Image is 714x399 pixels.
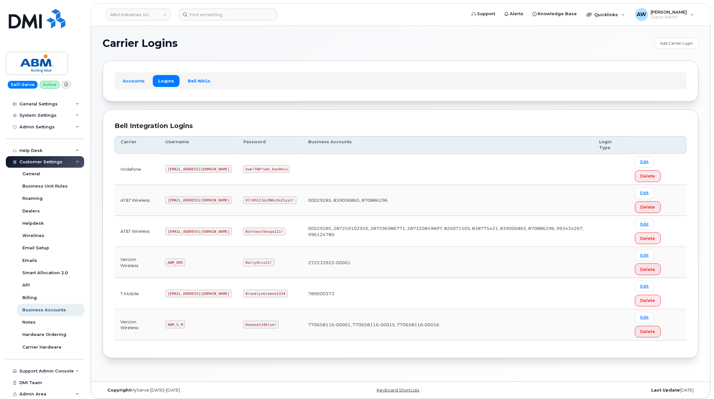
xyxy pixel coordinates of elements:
span: Delete [641,173,655,179]
button: Delete [635,201,661,213]
code: [EMAIL_ADDRESS][DOMAIN_NAME] [165,290,232,297]
button: Delete [635,326,661,338]
td: 789000373 [302,278,593,309]
a: Edit [635,188,654,199]
td: Vodafone [115,154,160,185]
code: kwb!TWX*udn_ban9hcu [243,165,290,173]
button: Delete [635,264,661,275]
code: Headset34blue! [243,321,279,329]
strong: Last Update [652,388,680,393]
a: Edit [635,312,654,323]
button: Delete [635,170,661,182]
td: AT&T Wireless [115,185,160,216]
th: Username [160,136,238,154]
th: Login Type [593,136,629,154]
th: Business Accounts [302,136,593,154]
th: Password [238,136,302,154]
code: ABM_DMI [165,259,185,266]
td: 00029285, 287259102926, 287296986771, 287320849897, 826071505, 838775421, 839006865, 870886296, 9... [302,216,593,247]
span: Delete [641,235,655,242]
td: Verizon Wireless [115,247,160,278]
span: Delete [641,329,655,335]
code: RottnestVespa111! [243,228,285,235]
td: AT&T Wireless [115,216,160,247]
code: BrooklynGreene1324 [243,290,287,297]
code: RallyOtis21! [243,259,274,266]
th: Carrier [115,136,160,154]
td: T-Mobile [115,278,160,309]
a: Edit [635,250,654,261]
a: Add Carrier Login [655,38,699,49]
span: Delete [641,266,655,273]
span: Carrier Logins [103,38,178,48]
div: Bell Integration Logins [115,121,687,131]
code: [EMAIL_ADDRESS][DOMAIN_NAME] [165,228,232,235]
td: Verizon Wireless [115,309,160,340]
td: 272233922-00001 [302,247,593,278]
code: [EMAIL_ADDRESS][DOMAIN_NAME] [165,165,232,173]
a: Edit [635,156,654,168]
a: Keyboard Shortcuts [377,388,419,393]
a: Edit [635,219,654,230]
div: [DATE] [500,388,699,393]
button: Delete [635,295,661,307]
strong: Copyright [107,388,131,393]
td: 770658116-00001, 770658116-00015, 770658116-00016 [302,309,593,340]
td: 00029285, 839006865, 870886296 [302,185,593,216]
span: Delete [641,297,655,304]
span: Delete [641,204,655,210]
code: ABM_S_M [165,321,185,329]
a: Bell NAGs [182,75,216,87]
code: [EMAIL_ADDRESS][DOMAIN_NAME] [165,197,232,204]
a: Logins [153,75,180,87]
a: Accounts [117,75,150,87]
button: Delete [635,232,661,244]
div: MyServe [DATE]–[DATE] [103,388,301,393]
code: VClOHiIJpL0NGcbnZzyy1! [243,197,296,204]
a: Edit [635,281,654,292]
